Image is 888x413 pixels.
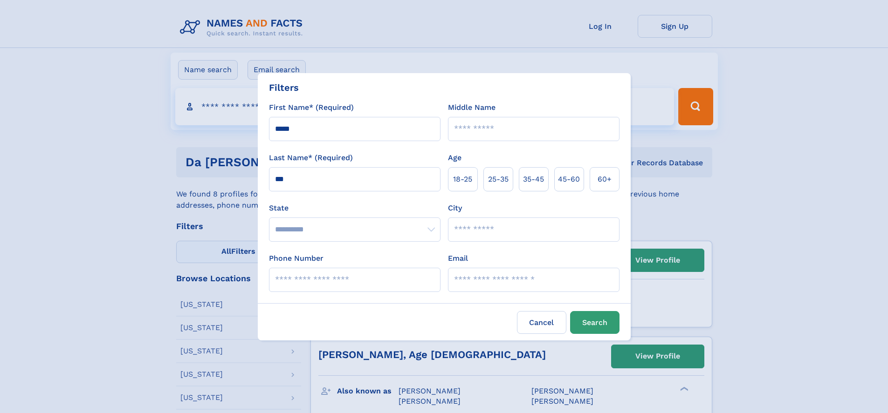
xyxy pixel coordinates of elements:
[269,81,299,95] div: Filters
[269,102,354,113] label: First Name* (Required)
[570,311,620,334] button: Search
[448,253,468,264] label: Email
[269,203,441,214] label: State
[453,174,472,185] span: 18‑25
[448,152,461,163] label: Age
[269,253,324,264] label: Phone Number
[448,102,496,113] label: Middle Name
[448,203,462,214] label: City
[523,174,544,185] span: 35‑45
[598,174,612,185] span: 60+
[488,174,509,185] span: 25‑35
[558,174,580,185] span: 45‑60
[517,311,566,334] label: Cancel
[269,152,353,163] label: Last Name* (Required)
